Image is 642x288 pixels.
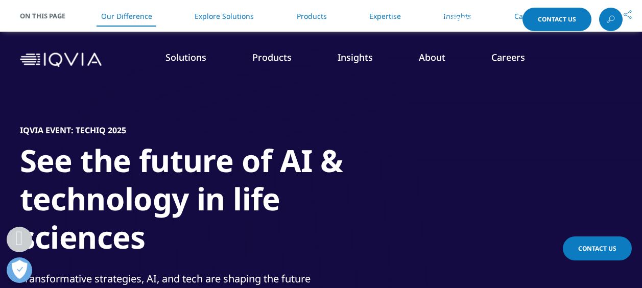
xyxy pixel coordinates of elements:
[252,51,292,63] a: Products
[538,16,576,22] span: Contact Us
[20,125,126,135] h5: IQVIA Event: TechIQ 2025​
[106,36,623,84] nav: Primary
[452,15,509,23] span: Choose a Region
[522,8,591,31] a: Contact Us
[563,236,632,260] a: Contact Us
[578,244,616,253] span: Contact Us
[7,257,32,283] button: Open Preferences
[338,51,373,63] a: Insights
[20,141,403,262] h1: See the future of AI & technology in life sciences​
[419,51,445,63] a: About
[165,51,206,63] a: Solutions
[20,53,102,67] img: IQVIA Healthcare Information Technology and Pharma Clinical Research Company
[491,51,525,63] a: Careers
